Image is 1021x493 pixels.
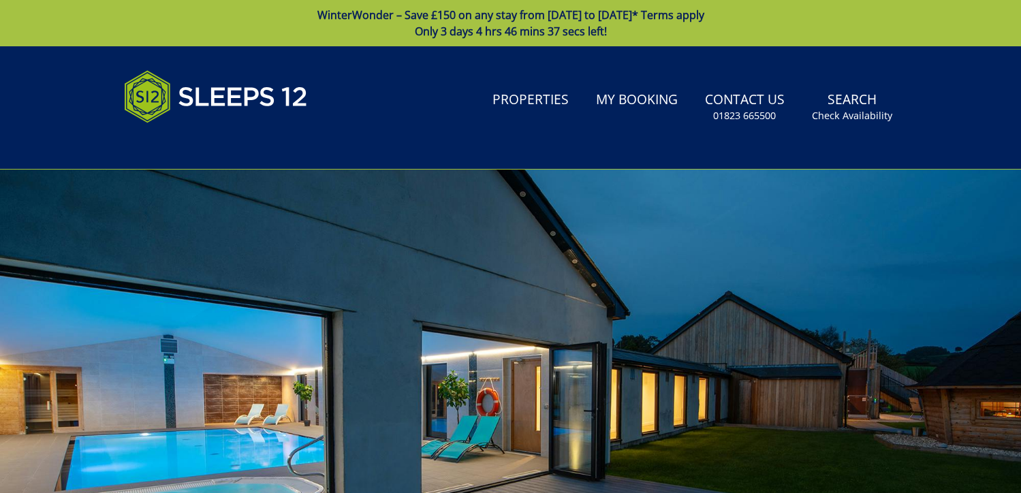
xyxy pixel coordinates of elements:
iframe: Customer reviews powered by Trustpilot [117,139,260,150]
a: My Booking [591,85,683,116]
img: Sleeps 12 [124,63,308,131]
a: Properties [487,85,574,116]
a: SearchCheck Availability [806,85,898,129]
a: Contact Us01823 665500 [700,85,790,129]
small: 01823 665500 [713,109,776,123]
small: Check Availability [812,109,892,123]
span: Only 3 days 4 hrs 46 mins 37 secs left! [415,24,607,39]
